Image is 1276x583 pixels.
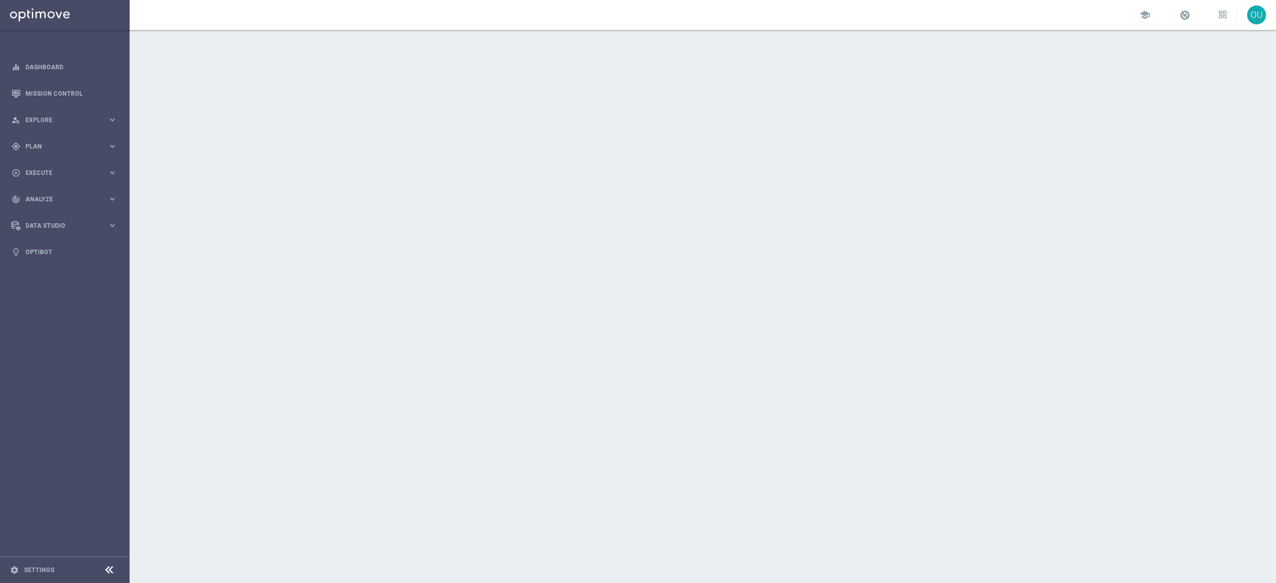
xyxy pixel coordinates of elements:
[11,142,20,151] i: gps_fixed
[25,144,108,149] span: Plan
[11,116,118,124] button: person_search Explore keyboard_arrow_right
[108,194,117,204] i: keyboard_arrow_right
[25,223,108,229] span: Data Studio
[25,170,108,176] span: Execute
[11,248,20,257] i: lightbulb
[11,221,108,230] div: Data Studio
[11,222,118,230] button: Data Studio keyboard_arrow_right
[11,90,118,98] button: Mission Control
[25,117,108,123] span: Explore
[11,248,118,256] button: lightbulb Optibot
[108,142,117,151] i: keyboard_arrow_right
[11,195,108,204] div: Analyze
[11,63,20,72] i: equalizer
[25,80,117,107] a: Mission Control
[11,116,20,125] i: person_search
[11,63,118,71] button: equalizer Dashboard
[25,54,117,80] a: Dashboard
[11,142,108,151] div: Plan
[108,168,117,177] i: keyboard_arrow_right
[11,195,20,204] i: track_changes
[11,168,108,177] div: Execute
[11,54,117,80] div: Dashboard
[11,143,118,150] button: gps_fixed Plan keyboard_arrow_right
[24,567,54,573] a: Settings
[108,115,117,125] i: keyboard_arrow_right
[11,168,20,177] i: play_circle_outline
[11,239,117,265] div: Optibot
[10,566,19,575] i: settings
[11,116,108,125] div: Explore
[25,239,117,265] a: Optibot
[1247,5,1266,24] div: OU
[11,169,118,177] button: play_circle_outline Execute keyboard_arrow_right
[25,196,108,202] span: Analyze
[11,80,117,107] div: Mission Control
[108,221,117,230] i: keyboard_arrow_right
[11,195,118,203] button: track_changes Analyze keyboard_arrow_right
[1139,9,1150,20] span: school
